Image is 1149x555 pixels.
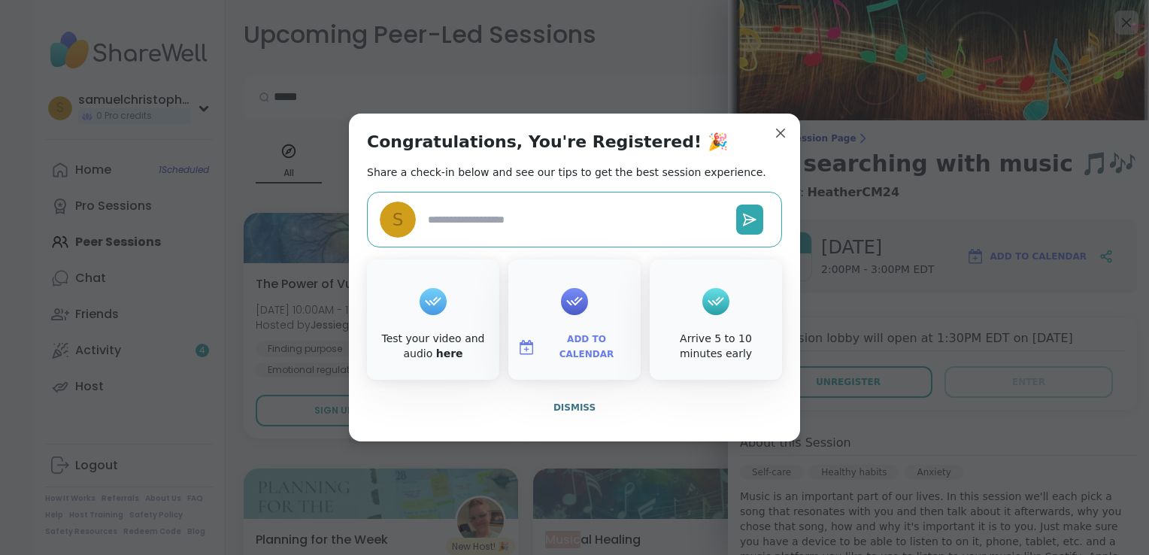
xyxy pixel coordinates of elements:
div: Test your video and audio [370,332,496,361]
button: Dismiss [367,392,782,423]
h1: Congratulations, You're Registered! 🎉 [367,132,728,153]
h2: Share a check-in below and see our tips to get the best session experience. [367,165,766,180]
a: here [436,347,463,359]
span: Add to Calendar [541,332,632,362]
span: Dismiss [553,402,596,413]
img: ShareWell Logomark [517,338,535,356]
button: Add to Calendar [511,332,638,363]
span: s [393,207,404,233]
div: Arrive 5 to 10 minutes early [653,332,779,361]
